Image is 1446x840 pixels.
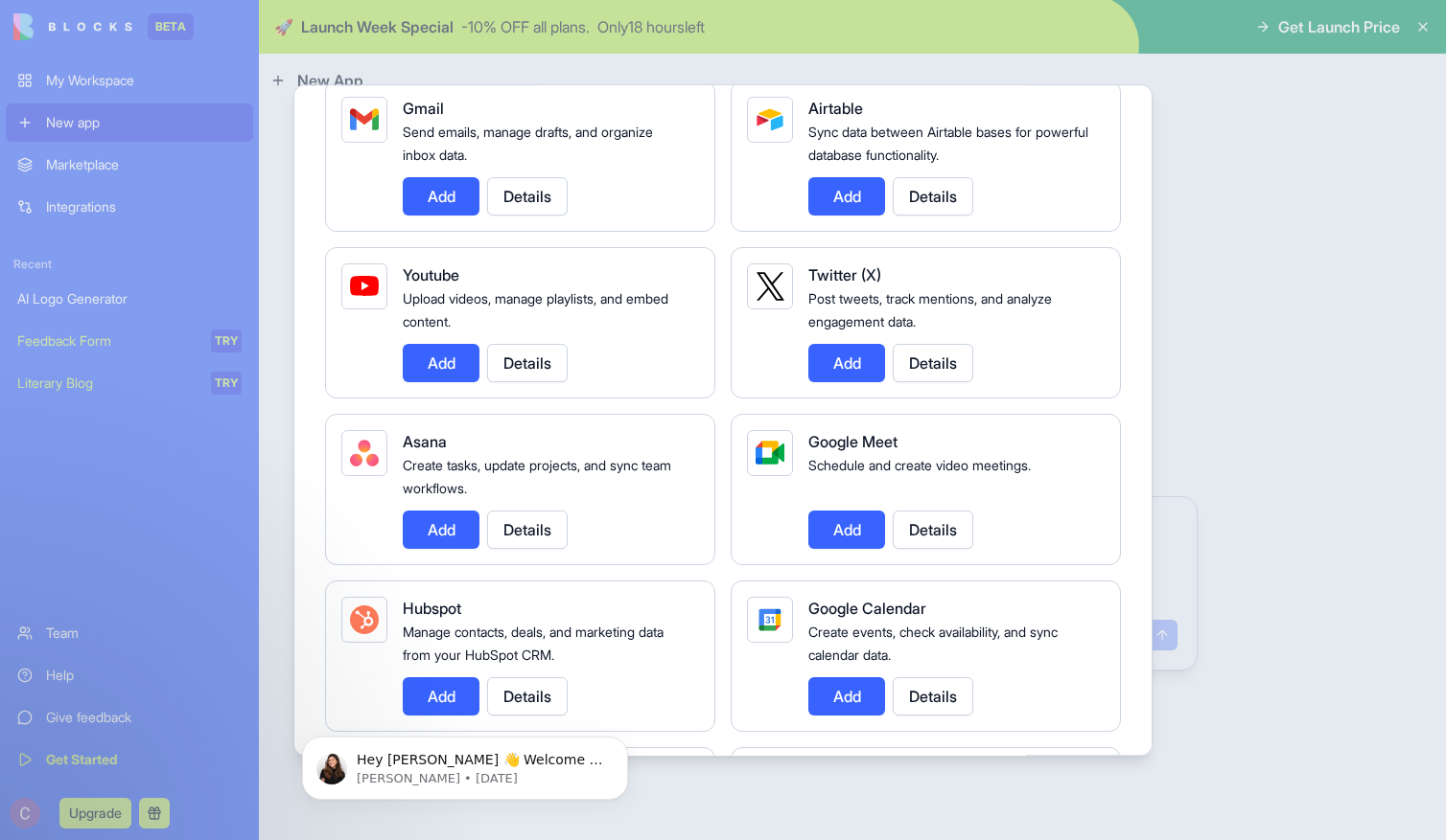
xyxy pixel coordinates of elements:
[403,432,447,451] span: Asana
[893,677,973,715] button: Details
[808,624,1058,663] span: Create events, check availability, and sync calendar data.
[893,344,973,382] button: Details
[403,599,461,618] span: Hubspot
[808,344,885,382] button: Add
[403,624,664,663] span: Manage contacts, deals, and marketing data from your HubSpot CRM.
[403,124,653,163] span: Send emails, manage drafts, and organize inbox data.
[403,511,479,549] button: Add
[273,696,657,830] iframe: Intercom notifications message
[403,290,668,329] span: Upload videos, manage playlists, and embed content.
[403,99,444,118] span: Gmail
[808,457,1031,473] span: Schedule and create video meetings.
[808,511,885,549] button: Add
[808,290,1052,329] span: Post tweets, track mentions, and analyze engagement data.
[487,177,568,216] button: Details
[808,99,863,118] span: Airtable
[893,177,973,216] button: Details
[487,344,568,382] button: Details
[808,265,881,284] span: Twitter (X)
[487,511,568,549] button: Details
[487,677,568,715] button: Details
[808,677,885,715] button: Add
[808,432,898,451] span: Google Meet
[808,177,885,216] button: Add
[403,265,459,284] span: Youtube
[403,177,479,216] button: Add
[808,124,1088,163] span: Sync data between Airtable bases for powerful database functionality.
[808,599,926,618] span: Google Calendar
[893,511,973,549] button: Details
[403,457,671,496] span: Create tasks, update projects, and sync team workflows.
[403,344,479,382] button: Add
[403,677,479,715] button: Add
